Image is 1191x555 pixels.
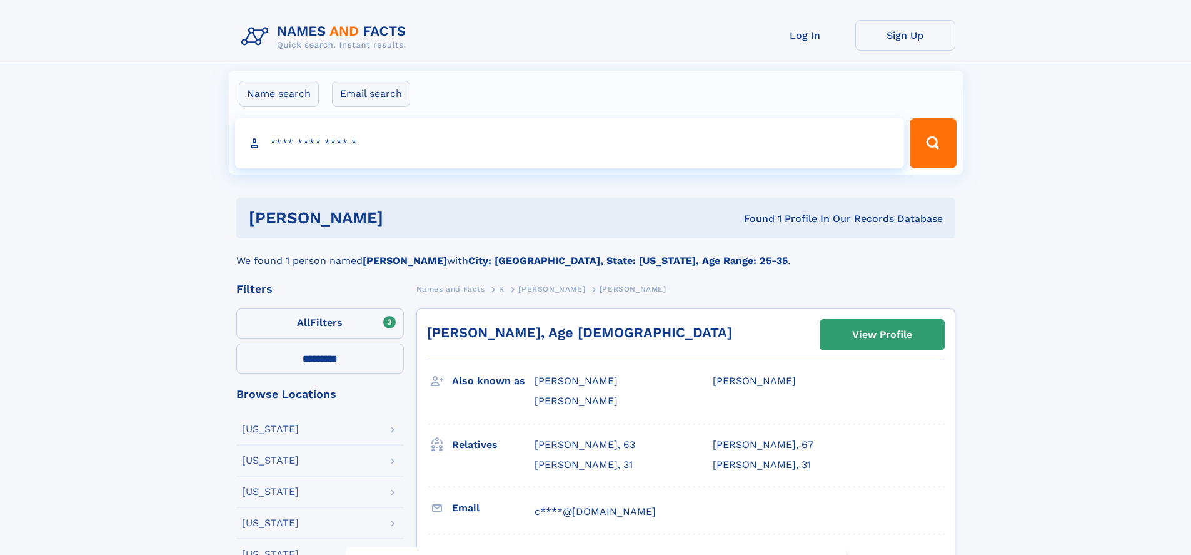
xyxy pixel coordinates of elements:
[452,370,535,392] h3: Also known as
[518,281,585,297] a: [PERSON_NAME]
[535,438,635,452] a: [PERSON_NAME], 63
[713,375,796,387] span: [PERSON_NAME]
[820,320,944,350] a: View Profile
[535,395,618,407] span: [PERSON_NAME]
[236,283,404,295] div: Filters
[855,20,955,51] a: Sign Up
[600,285,666,293] span: [PERSON_NAME]
[468,255,788,267] b: City: [GEOGRAPHIC_DATA], State: [US_STATE], Age Range: 25-35
[416,281,485,297] a: Names and Facts
[235,118,905,168] input: search input
[755,20,855,51] a: Log In
[427,325,732,340] a: [PERSON_NAME], Age [DEMOGRAPHIC_DATA]
[910,118,956,168] button: Search Button
[249,210,564,226] h1: [PERSON_NAME]
[236,238,955,268] div: We found 1 person named with .
[363,255,447,267] b: [PERSON_NAME]
[713,438,813,452] a: [PERSON_NAME], 67
[236,20,416,54] img: Logo Names and Facts
[535,458,633,472] a: [PERSON_NAME], 31
[452,497,535,519] h3: Email
[297,317,310,328] span: All
[236,308,404,339] label: Filters
[535,375,618,387] span: [PERSON_NAME]
[499,285,505,293] span: R
[242,518,299,528] div: [US_STATE]
[242,424,299,434] div: [US_STATE]
[518,285,585,293] span: [PERSON_NAME]
[563,212,943,226] div: Found 1 Profile In Our Records Database
[332,81,410,107] label: Email search
[239,81,319,107] label: Name search
[713,458,811,472] a: [PERSON_NAME], 31
[242,487,299,497] div: [US_STATE]
[852,320,912,349] div: View Profile
[499,281,505,297] a: R
[236,389,404,400] div: Browse Locations
[452,434,535,456] h3: Relatives
[242,456,299,466] div: [US_STATE]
